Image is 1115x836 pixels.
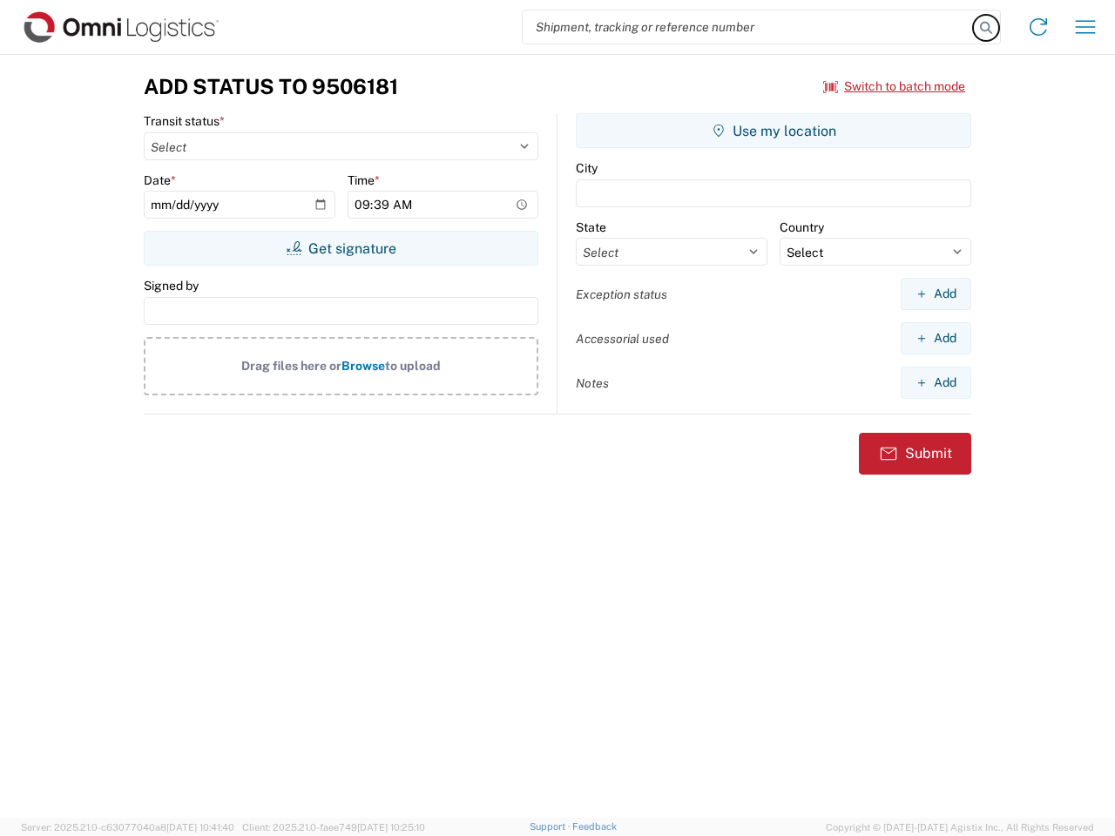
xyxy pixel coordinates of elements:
[576,331,669,347] label: Accessorial used
[241,359,341,373] span: Drag files here or
[144,172,176,188] label: Date
[348,172,380,188] label: Time
[144,231,538,266] button: Get signature
[901,322,971,354] button: Add
[576,160,598,176] label: City
[823,72,965,101] button: Switch to batch mode
[576,375,609,391] label: Notes
[901,367,971,399] button: Add
[242,822,425,833] span: Client: 2025.21.0-faee749
[576,113,971,148] button: Use my location
[144,74,398,99] h3: Add Status to 9506181
[572,821,617,832] a: Feedback
[144,113,225,129] label: Transit status
[576,287,667,302] label: Exception status
[576,219,606,235] label: State
[523,10,974,44] input: Shipment, tracking or reference number
[385,359,441,373] span: to upload
[780,219,824,235] label: Country
[166,822,234,833] span: [DATE] 10:41:40
[826,819,1094,835] span: Copyright © [DATE]-[DATE] Agistix Inc., All Rights Reserved
[21,822,234,833] span: Server: 2025.21.0-c63077040a8
[144,278,199,293] label: Signed by
[530,821,573,832] a: Support
[901,278,971,310] button: Add
[859,433,971,475] button: Submit
[357,822,425,833] span: [DATE] 10:25:10
[341,359,385,373] span: Browse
